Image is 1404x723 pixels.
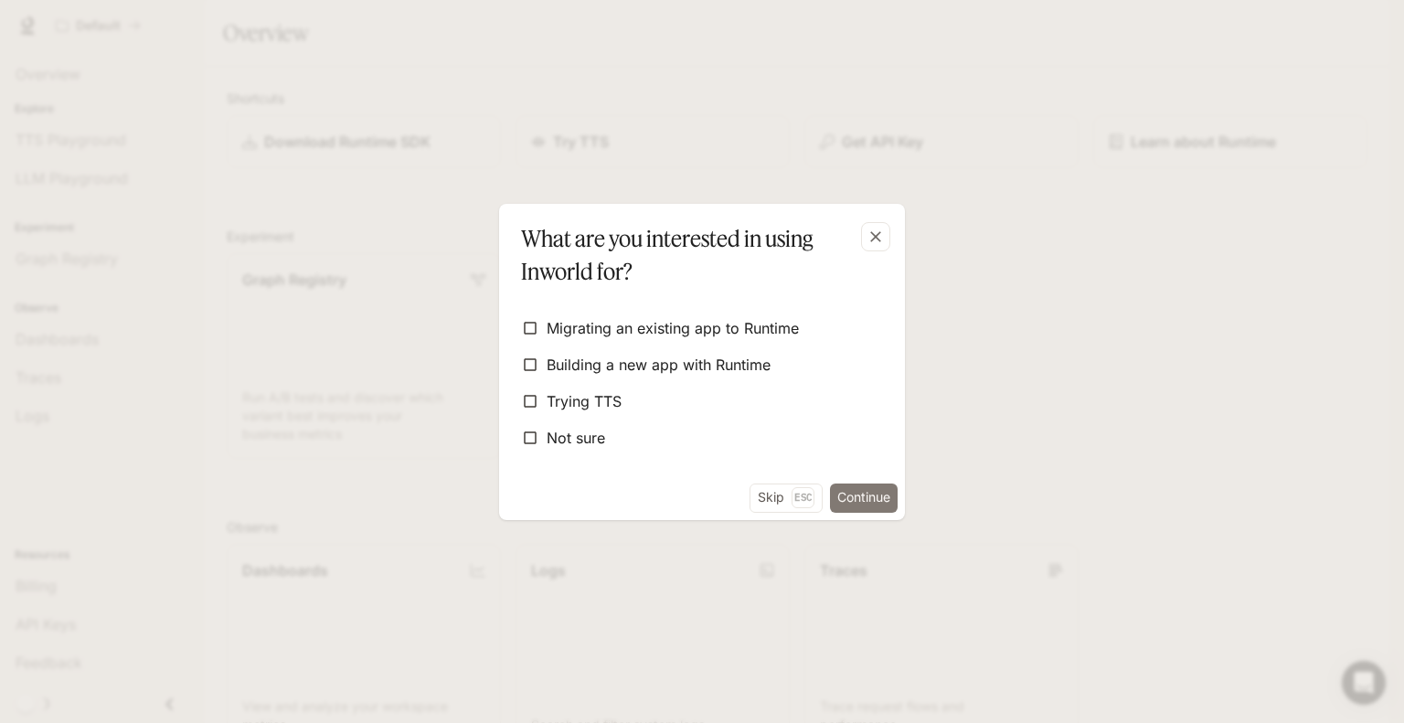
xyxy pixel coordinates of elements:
span: Building a new app with Runtime [547,354,771,376]
p: What are you interested in using Inworld for? [521,222,876,288]
button: SkipEsc [750,484,823,513]
span: Not sure [547,427,605,449]
p: Esc [792,487,814,507]
span: Trying TTS [547,390,622,412]
button: Continue [830,484,898,513]
span: Migrating an existing app to Runtime [547,317,799,339]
